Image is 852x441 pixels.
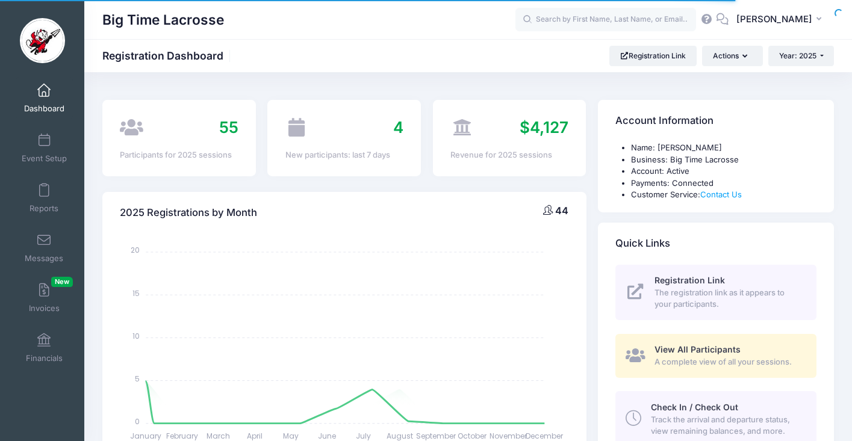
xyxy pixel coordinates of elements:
[736,13,812,26] span: [PERSON_NAME]
[393,118,403,137] span: 4
[651,402,738,412] span: Check In / Check Out
[29,303,60,313] span: Invoices
[135,416,140,427] tspan: 0
[631,189,816,201] li: Customer Service:
[133,288,140,298] tspan: 15
[24,103,64,114] span: Dashboard
[515,8,696,32] input: Search by First Name, Last Name, or Email...
[16,277,73,319] a: InvoicesNew
[615,265,816,320] a: Registration Link The registration link as it appears to your participants.
[16,127,73,169] a: Event Setup
[555,205,568,217] span: 44
[30,203,58,214] span: Reports
[26,353,63,363] span: Financials
[416,431,456,441] tspan: September
[120,149,238,161] div: Participants for 2025 sessions
[458,431,487,441] tspan: October
[450,149,568,161] div: Revenue for 2025 sessions
[655,287,803,310] span: The registration link as it appears to your participants.
[207,431,230,441] tspan: March
[631,142,816,154] li: Name: [PERSON_NAME]
[285,149,403,161] div: New participants: last 7 days
[387,431,413,441] tspan: August
[102,6,224,34] h1: Big Time Lacrosse
[651,414,803,437] span: Track the arrival and departure status, view remaining balances, and more.
[631,154,816,166] li: Business: Big Time Lacrosse
[16,327,73,369] a: Financials
[22,153,67,164] span: Event Setup
[283,431,299,441] tspan: May
[16,77,73,119] a: Dashboard
[356,431,371,441] tspan: July
[133,331,140,341] tspan: 10
[768,46,834,66] button: Year: 2025
[135,374,140,384] tspan: 5
[615,104,714,138] h4: Account Information
[526,431,564,441] tspan: December
[51,277,73,287] span: New
[131,431,162,441] tspan: January
[655,275,725,285] span: Registration Link
[615,334,816,378] a: View All Participants A complete view of all your sessions.
[655,356,803,368] span: A complete view of all your sessions.
[520,118,568,137] span: $4,127
[20,18,65,63] img: Big Time Lacrosse
[490,431,527,441] tspan: November
[779,51,816,60] span: Year: 2025
[166,431,198,441] tspan: February
[700,190,742,199] a: Contact Us
[609,46,697,66] a: Registration Link
[16,227,73,269] a: Messages
[120,196,257,230] h4: 2025 Registrations by Month
[318,431,336,441] tspan: June
[247,431,263,441] tspan: April
[102,49,234,62] h1: Registration Dashboard
[16,177,73,219] a: Reports
[615,226,670,261] h4: Quick Links
[631,165,816,177] li: Account: Active
[702,46,762,66] button: Actions
[655,344,741,354] span: View All Participants
[729,6,834,34] button: [PERSON_NAME]
[25,253,63,264] span: Messages
[631,177,816,190] li: Payments: Connected
[219,118,238,137] span: 55
[131,245,140,255] tspan: 20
